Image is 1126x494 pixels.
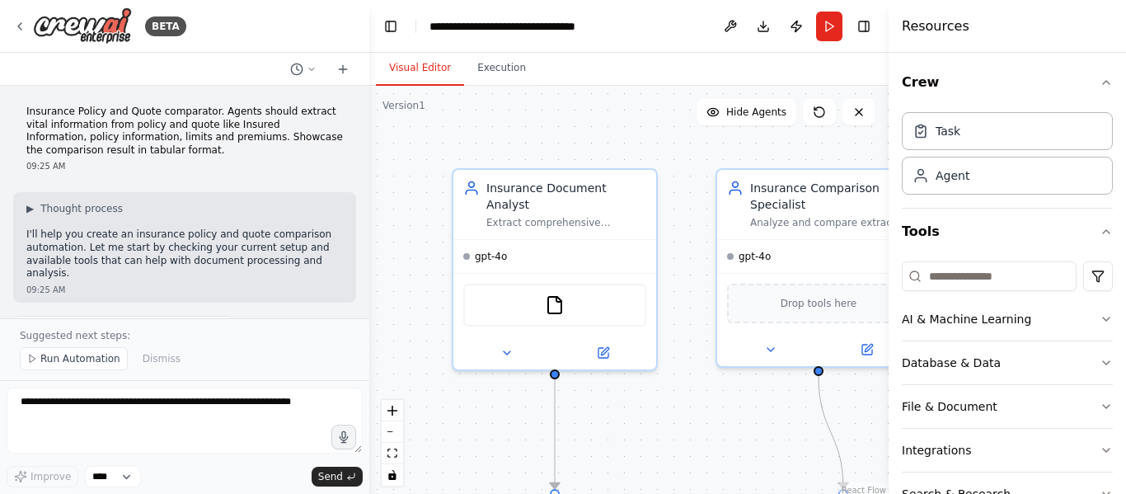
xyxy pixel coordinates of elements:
[331,425,356,449] button: Click to speak your automation idea
[697,99,796,125] button: Hide Agents
[284,59,323,79] button: Switch to previous chat
[715,168,922,368] div: Insurance Comparison SpecialistAnalyze and compare extracted insurance data to create comprehensi...
[382,464,403,486] button: toggle interactivity
[7,466,78,487] button: Improve
[30,470,71,483] span: Improve
[452,168,658,371] div: Insurance Document AnalystExtract comprehensive information from insurance policies and quotes in...
[475,250,507,263] span: gpt-4o
[902,298,1113,341] button: AI & Machine Learning
[145,16,186,36] div: BETA
[902,209,1113,255] button: Tools
[382,400,403,486] div: React Flow controls
[382,443,403,464] button: fit view
[852,15,875,38] button: Hide right sidebar
[486,216,646,229] div: Extract comprehensive information from insurance policies and quotes including insured informatio...
[750,216,910,229] div: Analyze and compare extracted insurance data to create comprehensive comparison tables highlighti...
[26,228,343,280] p: I'll help you create an insurance policy and quote comparison automation. Let me start by checkin...
[33,7,132,45] img: Logo
[20,329,350,342] p: Suggested next steps:
[902,429,1113,472] button: Integrations
[902,106,1113,208] div: Crew
[26,106,343,157] p: Insurance Policy and Quote comparator. Agents should extract vital information from policy and qu...
[318,470,343,483] span: Send
[382,421,403,443] button: zoom out
[26,160,343,172] div: 09:25 AM
[376,51,464,86] button: Visual Editor
[26,284,343,296] div: 09:25 AM
[330,59,356,79] button: Start a new chat
[26,202,34,215] span: ▶
[902,16,969,36] h4: Resources
[781,295,857,312] span: Drop tools here
[902,59,1113,106] button: Crew
[143,352,181,365] span: Dismiss
[40,202,123,215] span: Thought process
[382,400,403,421] button: zoom in
[429,18,575,35] nav: breadcrumb
[820,340,913,360] button: Open in side panel
[26,202,123,215] button: ▶Thought process
[134,347,189,370] button: Dismiss
[545,295,565,315] img: FileReadTool
[902,385,1113,428] button: File & Document
[40,352,120,365] span: Run Automation
[739,250,771,263] span: gpt-4o
[20,347,128,370] button: Run Automation
[382,99,425,112] div: Version 1
[810,376,852,489] g: Edge from dbe78b1d-9341-4332-b063-e51897070fd4 to acde6851-8290-49d7-8b7a-d2e617ee6e7c
[486,180,646,213] div: Insurance Document Analyst
[312,467,363,487] button: Send
[902,341,1113,384] button: Database & Data
[726,106,786,119] span: Hide Agents
[936,123,960,139] div: Task
[556,343,650,363] button: Open in side panel
[547,363,563,489] g: Edge from 758002a6-9f18-4030-b468-332c870ff0eb to 026bea6f-d6c3-4055-a5fb-4e04ba77f2c5
[379,15,402,38] button: Hide left sidebar
[464,51,539,86] button: Execution
[936,167,969,184] div: Agent
[750,180,910,213] div: Insurance Comparison Specialist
